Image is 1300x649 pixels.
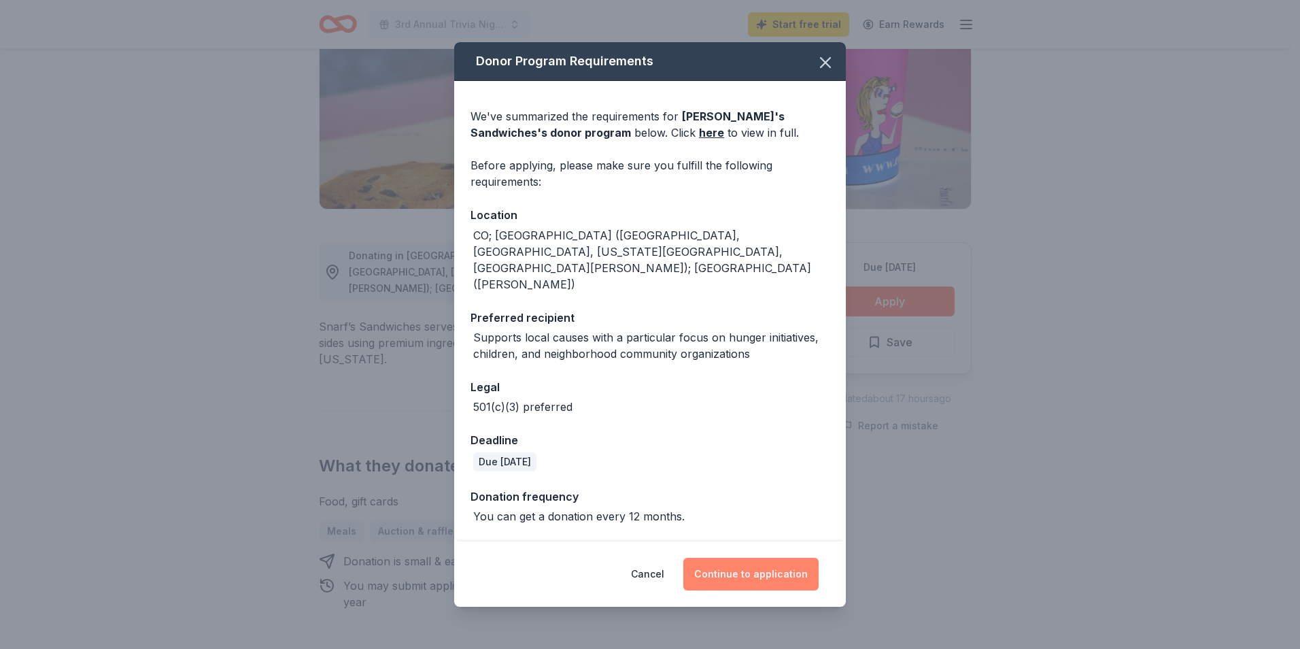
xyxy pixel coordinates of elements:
div: Due [DATE] [473,452,536,471]
div: Donation frequency [471,488,829,505]
div: You can get a donation every 12 months. [473,508,685,525]
div: Legal [471,378,829,396]
div: Donor Program Requirements [454,42,846,81]
div: Before applying, please make sure you fulfill the following requirements: [471,157,829,190]
div: Location [471,206,829,224]
div: Supports local causes with a particular focus on hunger initiatives, children, and neighborhood c... [473,329,829,362]
div: CO; [GEOGRAPHIC_DATA] ([GEOGRAPHIC_DATA], [GEOGRAPHIC_DATA], [US_STATE][GEOGRAPHIC_DATA], [GEOGRA... [473,227,829,293]
button: Continue to application [683,558,819,590]
button: Cancel [631,558,664,590]
a: here [699,124,724,141]
div: We've summarized the requirements for below. Click to view in full. [471,108,829,141]
div: Deadline [471,431,829,449]
div: Preferred recipient [471,309,829,327]
div: 501(c)(3) preferred [473,399,572,415]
